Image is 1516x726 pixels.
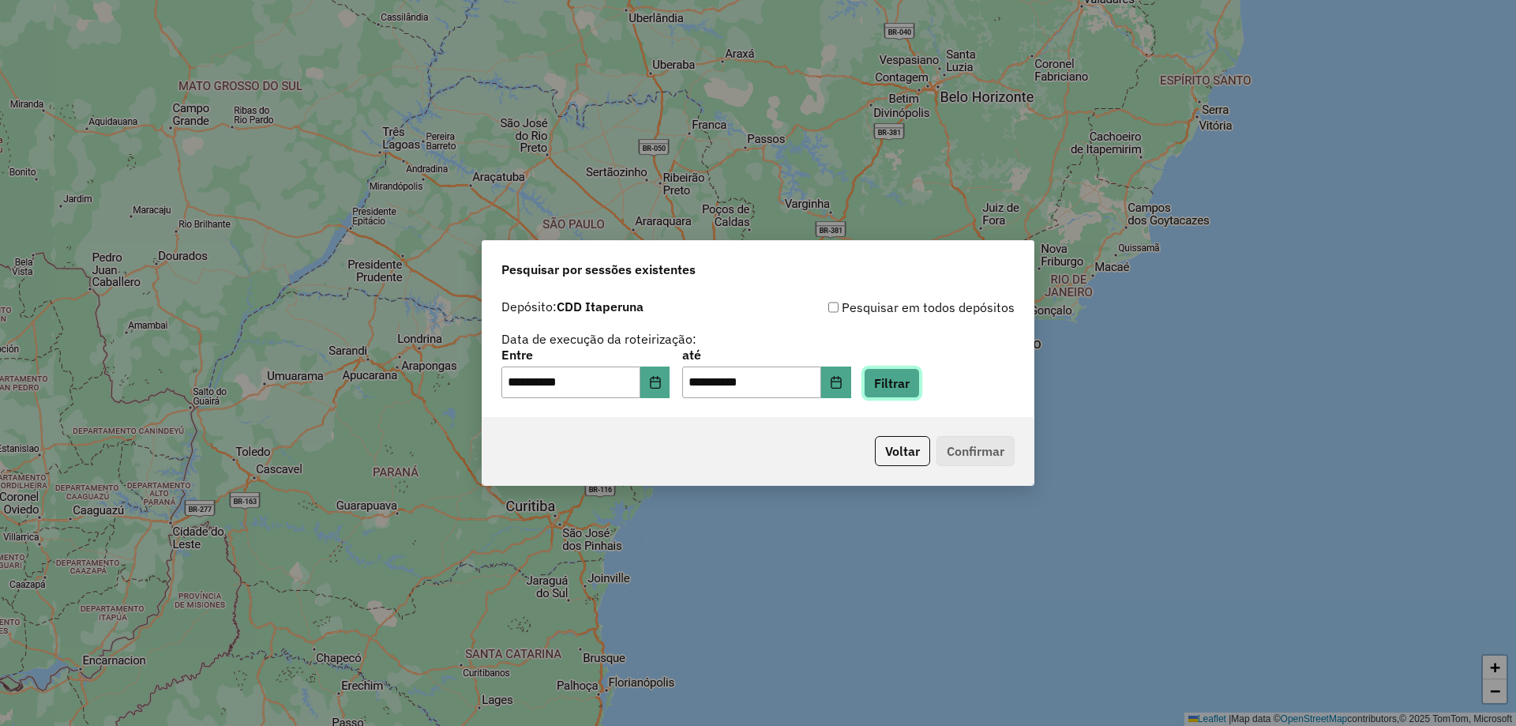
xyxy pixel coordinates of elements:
span: Pesquisar por sessões existentes [501,260,696,279]
label: Entre [501,345,670,364]
label: Depósito: [501,297,644,316]
label: Data de execução da roteirização: [501,329,696,348]
div: Pesquisar em todos depósitos [758,298,1015,317]
button: Choose Date [821,367,851,398]
strong: CDD Itaperuna [557,299,644,314]
button: Choose Date [640,367,670,398]
label: até [682,345,850,364]
button: Voltar [875,436,930,466]
button: Filtrar [864,368,920,398]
